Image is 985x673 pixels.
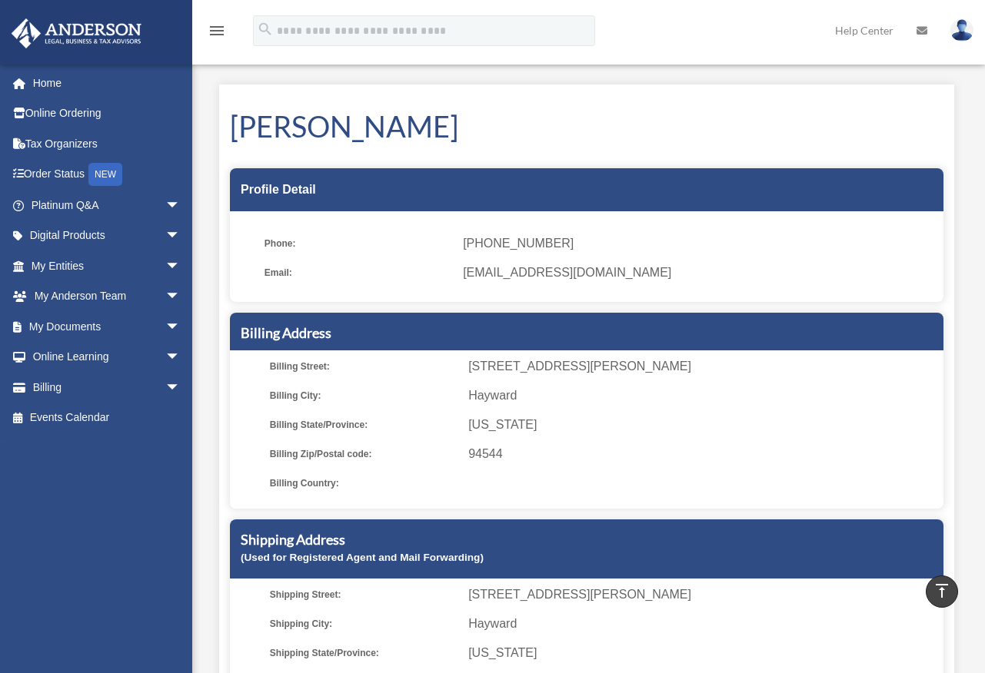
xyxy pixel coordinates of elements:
[468,642,938,664] span: [US_STATE]
[11,68,204,98] a: Home
[208,27,226,40] a: menu
[950,19,973,41] img: User Pic
[468,414,938,436] span: [US_STATE]
[463,262,933,283] span: [EMAIL_ADDRESS][DOMAIN_NAME]
[208,22,226,40] i: menu
[270,356,458,377] span: Billing Street:
[230,168,943,211] div: Profile Detail
[270,443,458,465] span: Billing Zip/Postal code:
[88,163,122,186] div: NEW
[270,613,458,635] span: Shipping City:
[11,281,204,312] a: My Anderson Teamarrow_drop_down
[11,98,204,129] a: Online Ordering
[11,342,204,373] a: Online Learningarrow_drop_down
[270,642,458,664] span: Shipping State/Province:
[468,443,938,465] span: 94544
[11,159,204,191] a: Order StatusNEW
[165,281,196,313] span: arrow_drop_down
[270,414,458,436] span: Billing State/Province:
[468,356,938,377] span: [STREET_ADDRESS][PERSON_NAME]
[926,575,958,608] a: vertical_align_top
[11,220,204,251] a: Digital Productsarrow_drop_down
[230,106,943,147] h1: [PERSON_NAME]
[11,190,204,220] a: Platinum Q&Aarrow_drop_down
[241,530,933,549] h5: Shipping Address
[165,311,196,343] span: arrow_drop_down
[257,21,274,38] i: search
[11,403,204,433] a: Events Calendar
[265,262,452,283] span: Email:
[468,584,938,605] span: [STREET_ADDRESS][PERSON_NAME]
[165,342,196,373] span: arrow_drop_down
[11,250,204,281] a: My Entitiesarrow_drop_down
[241,323,933,343] h5: Billing Address
[270,584,458,605] span: Shipping Street:
[270,385,458,406] span: Billing City:
[11,372,204,403] a: Billingarrow_drop_down
[468,385,938,406] span: Hayward
[11,311,204,342] a: My Documentsarrow_drop_down
[165,220,196,252] span: arrow_drop_down
[165,372,196,403] span: arrow_drop_down
[463,233,933,254] span: [PHONE_NUMBER]
[11,128,204,159] a: Tax Organizers
[7,18,146,48] img: Anderson Advisors Platinum Portal
[933,582,951,600] i: vertical_align_top
[468,613,938,635] span: Hayward
[165,190,196,221] span: arrow_drop_down
[265,233,452,254] span: Phone:
[270,472,458,494] span: Billing Country:
[165,250,196,282] span: arrow_drop_down
[241,552,484,563] small: (Used for Registered Agent and Mail Forwarding)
